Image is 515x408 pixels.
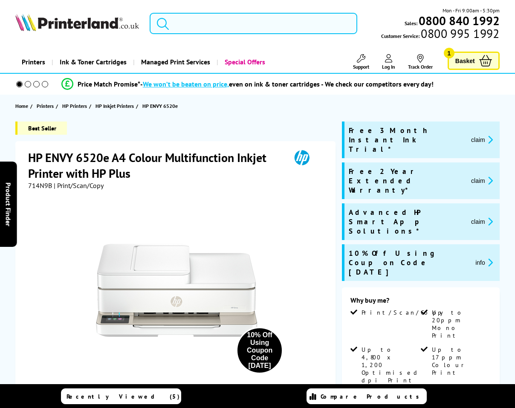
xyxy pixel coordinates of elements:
a: Managed Print Services [133,51,217,73]
li: modal_Promise [4,77,490,92]
div: 10% Off Using Coupon Code [DATE] [242,331,278,370]
img: Printerland Logo [15,14,139,31]
span: Compare Products [321,393,424,400]
a: Printers [15,51,52,73]
span: | Print/Scan/Copy [54,181,104,190]
span: Mon - Fri 9:00am - 5:30pm [443,6,500,14]
span: Print/Scan/Copy [362,309,449,316]
span: Support [353,64,369,70]
a: Compare Products [307,388,427,404]
span: Free 2 Year Extended Warranty* [349,167,464,195]
b: 0800 840 1992 [419,13,500,29]
h1: HP ENVY 6520e A4 Colour Multifunction Inkjet Printer with HP Plus [28,150,282,181]
span: Basket [455,55,475,67]
span: Advanced HP Smart App Solutions* [349,208,464,236]
a: Basket 1 [448,52,500,70]
img: HP [282,150,321,165]
span: Ink & Toner Cartridges [60,51,127,73]
button: promo-description [469,217,495,226]
a: Printerland Logo [15,14,139,33]
span: Home [15,101,28,110]
a: HP Inkjet Printers [95,101,136,110]
span: Up to 4,800 x 1,200 Optimised dpi Print [362,346,420,384]
a: Track Order [408,54,433,70]
a: Special Offers [217,51,272,73]
span: Printers [37,101,54,110]
span: Sales: [405,19,417,27]
div: Why buy me? [350,296,491,309]
span: Up to 17ppm Colour Print [432,346,490,376]
span: HP Inkjet Printers [95,101,134,110]
a: HP ENVY 6520e [142,101,180,110]
button: promo-description [469,135,495,145]
a: Home [15,101,30,110]
span: Free 3 Month Instant Ink Trial* [349,126,464,154]
span: HP Printers [62,101,87,110]
a: Printers [37,101,56,110]
button: promo-description [469,176,495,185]
a: Log In [382,54,395,70]
span: Best Seller [15,122,67,135]
button: promo-description [473,258,495,267]
span: We won’t be beaten on price, [143,80,229,88]
span: 1 [444,48,454,58]
span: 10% Off Using Coupon Code [DATE] [349,249,469,277]
span: Product Finder [4,182,13,226]
span: Customer Service: [381,29,499,40]
img: HP ENVY 6520e [93,207,260,374]
a: 0800 840 1992 [417,17,500,25]
span: HP ENVY 6520e [142,101,178,110]
a: Recently Viewed (5) [61,388,181,404]
a: Ink & Toner Cartridges [52,51,133,73]
span: Recently Viewed (5) [67,393,180,400]
a: Support [353,54,369,70]
div: - even on ink & toner cartridges - We check our competitors every day! [140,80,434,88]
span: Log In [382,64,395,70]
a: HP Printers [62,101,89,110]
span: Price Match Promise* [78,80,140,88]
span: 0800 995 1992 [420,29,499,38]
span: Up to 20ppm Mono Print [432,309,490,339]
span: 714N9B [28,181,52,190]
